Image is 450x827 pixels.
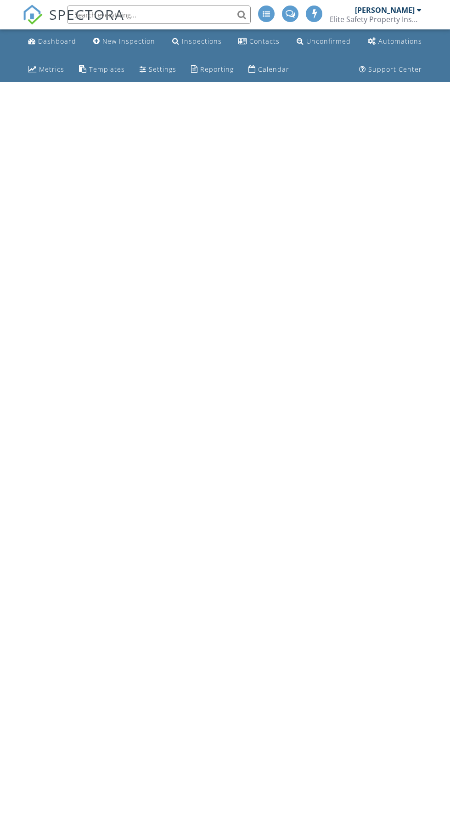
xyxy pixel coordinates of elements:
a: Templates [75,61,129,78]
a: Contacts [235,33,283,50]
a: Reporting [187,61,237,78]
div: Contacts [249,37,280,46]
div: Dashboard [38,37,76,46]
a: Metrics [24,61,68,78]
div: [PERSON_NAME] [355,6,415,15]
div: Unconfirmed [306,37,351,46]
a: Dashboard [24,33,80,50]
a: New Inspection [90,33,159,50]
img: The Best Home Inspection Software - Spectora [22,5,43,25]
a: Inspections [169,33,225,50]
input: Search everything... [67,6,251,24]
a: Calendar [245,61,293,78]
a: Automations (Advanced) [364,33,426,50]
a: Settings [136,61,180,78]
div: New Inspection [102,37,155,46]
div: Templates [89,65,125,74]
div: Inspections [182,37,222,46]
a: Support Center [355,61,426,78]
a: Unconfirmed [293,33,354,50]
div: Automations [378,37,422,46]
div: Calendar [258,65,289,74]
div: Settings [149,65,176,74]
span: SPECTORA [49,5,124,24]
a: SPECTORA [22,12,124,32]
div: Metrics [39,65,64,74]
div: Reporting [200,65,234,74]
div: Support Center [368,65,422,74]
div: Elite Safety Property Inspections Inc. [330,15,422,24]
